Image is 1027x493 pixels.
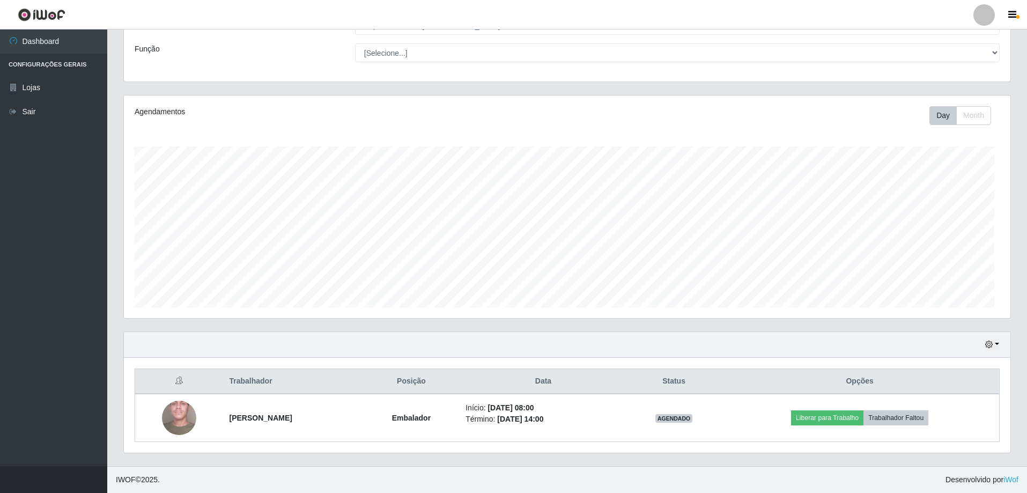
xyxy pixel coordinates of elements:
div: Agendamentos [135,106,486,117]
time: [DATE] 08:00 [487,403,534,412]
th: Data [459,369,627,394]
img: 1705933519386.jpeg [162,380,196,456]
time: [DATE] 14:00 [497,415,543,423]
button: Month [956,106,991,125]
th: Status [627,369,721,394]
label: Função [135,43,160,55]
img: CoreUI Logo [18,8,65,21]
span: AGENDADO [655,414,693,423]
button: Day [929,106,957,125]
span: IWOF [116,475,136,484]
li: Início: [466,402,621,414]
span: Desenvolvido por [945,474,1018,485]
strong: Embalador [392,414,431,422]
div: First group [929,106,991,125]
strong: [PERSON_NAME] [229,414,292,422]
a: iWof [1003,475,1018,484]
th: Posição [364,369,460,394]
div: Toolbar with button groups [929,106,1000,125]
li: Término: [466,414,621,425]
span: © 2025 . [116,474,160,485]
th: Trabalhador [223,369,363,394]
button: Trabalhador Faltou [863,410,928,425]
th: Opções [720,369,999,394]
button: Liberar para Trabalho [791,410,863,425]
